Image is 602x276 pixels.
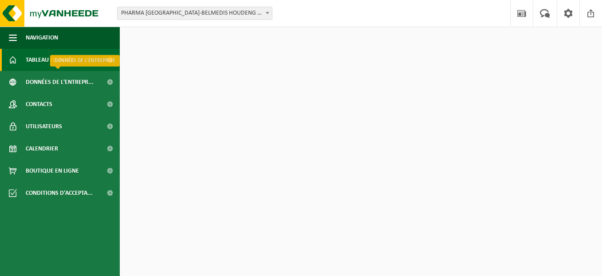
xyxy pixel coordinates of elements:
span: PHARMA BELGIUM-BELMEDIS HOUDENG - HOUDENG-AIMERIES [118,7,272,20]
span: PHARMA BELGIUM-BELMEDIS HOUDENG - HOUDENG-AIMERIES [117,7,272,20]
span: Conditions d'accepta... [26,182,93,204]
span: Tableau de bord [26,49,74,71]
span: Boutique en ligne [26,160,79,182]
span: Calendrier [26,138,58,160]
span: Contacts [26,93,52,115]
span: Données de l'entrepr... [26,71,94,93]
span: Utilisateurs [26,115,62,138]
span: Navigation [26,27,58,49]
